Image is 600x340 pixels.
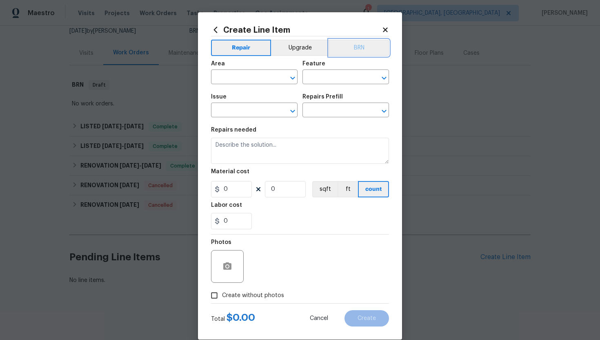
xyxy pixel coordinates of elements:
[287,72,298,84] button: Open
[287,105,298,117] button: Open
[329,40,389,56] button: BRN
[302,94,343,100] h5: Repairs Prefill
[211,313,255,323] div: Total
[211,127,256,133] h5: Repairs needed
[338,181,358,197] button: ft
[358,181,389,197] button: count
[271,40,329,56] button: Upgrade
[211,40,271,56] button: Repair
[227,313,255,322] span: $ 0.00
[312,181,338,197] button: sqft
[344,310,389,327] button: Create
[378,72,390,84] button: Open
[222,291,284,300] span: Create without photos
[211,239,231,245] h5: Photos
[297,310,341,327] button: Cancel
[211,61,225,67] h5: Area
[211,25,382,34] h2: Create Line Item
[211,169,249,174] h5: Material cost
[358,315,376,322] span: Create
[211,202,242,208] h5: Labor cost
[302,61,325,67] h5: Feature
[211,94,227,100] h5: Issue
[310,315,328,322] span: Cancel
[378,105,390,117] button: Open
